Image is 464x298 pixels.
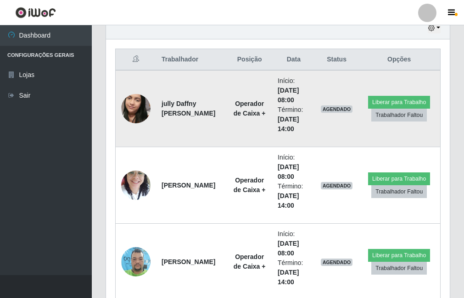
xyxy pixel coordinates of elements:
[371,185,427,198] button: Trabalhador Faltou
[272,49,315,71] th: Data
[321,182,353,189] span: AGENDADO
[162,182,215,189] strong: [PERSON_NAME]
[234,177,266,193] strong: Operador de Caixa +
[162,100,215,117] strong: jully Daffny [PERSON_NAME]
[315,49,358,71] th: Status
[278,105,310,134] li: Término:
[278,116,299,132] time: [DATE] 14:00
[371,109,427,121] button: Trabalhador Faltou
[278,269,299,286] time: [DATE] 14:00
[121,242,151,281] img: 1752592108741.jpeg
[15,7,56,18] img: CoreUI Logo
[278,182,310,210] li: Término:
[121,166,151,204] img: 1739952008601.jpeg
[121,83,151,135] img: 1696275529779.jpeg
[278,153,310,182] li: Início:
[368,172,430,185] button: Liberar para Trabalho
[278,76,310,105] li: Início:
[321,105,353,113] span: AGENDADO
[227,49,272,71] th: Posição
[278,258,310,287] li: Término:
[278,229,310,258] li: Início:
[278,240,299,257] time: [DATE] 08:00
[368,249,430,262] button: Liberar para Trabalho
[321,259,353,266] span: AGENDADO
[368,96,430,109] button: Liberar para Trabalho
[358,49,440,71] th: Opções
[278,163,299,180] time: [DATE] 08:00
[234,253,266,270] strong: Operador de Caixa +
[278,87,299,104] time: [DATE] 08:00
[278,192,299,209] time: [DATE] 14:00
[156,49,227,71] th: Trabalhador
[234,100,266,117] strong: Operador de Caixa +
[371,262,427,275] button: Trabalhador Faltou
[162,258,215,265] strong: [PERSON_NAME]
